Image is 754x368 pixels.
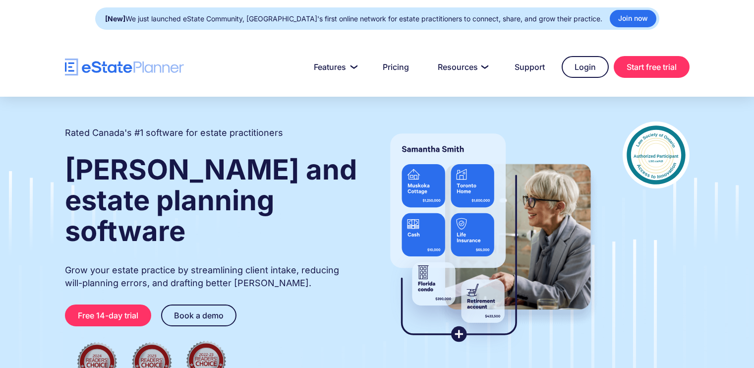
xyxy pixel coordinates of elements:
[503,57,557,77] a: Support
[426,57,498,77] a: Resources
[562,56,609,78] a: Login
[65,305,151,326] a: Free 14-day trial
[105,14,125,23] strong: [New]
[161,305,236,326] a: Book a demo
[65,126,283,139] h2: Rated Canada's #1 software for estate practitioners
[302,57,366,77] a: Features
[65,59,184,76] a: home
[371,57,421,77] a: Pricing
[65,153,357,248] strong: [PERSON_NAME] and estate planning software
[610,10,656,27] a: Join now
[378,122,603,355] img: estate planner showing wills to their clients, using eState Planner, a leading estate planning so...
[105,12,602,26] div: We just launched eState Community, [GEOGRAPHIC_DATA]'s first online network for estate practition...
[65,264,358,290] p: Grow your estate practice by streamlining client intake, reducing will-planning errors, and draft...
[614,56,690,78] a: Start free trial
